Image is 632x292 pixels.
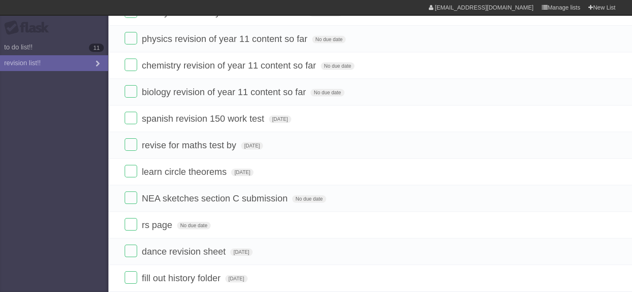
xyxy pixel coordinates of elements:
[321,62,354,70] span: No due date
[292,195,326,203] span: No due date
[89,44,104,52] b: 11
[142,34,310,44] span: physics revision of year 11 content so far
[125,85,137,98] label: Done
[125,218,137,231] label: Done
[4,20,54,35] div: Flask
[142,193,290,204] span: NEA sketches section C submission
[125,138,137,151] label: Done
[142,140,238,150] span: revise for maths test by
[225,275,248,282] span: [DATE]
[142,167,229,177] span: learn circle theorems
[125,32,137,44] label: Done
[142,87,308,97] span: biology revision of year 11 content so far
[125,271,137,284] label: Done
[177,222,211,229] span: No due date
[230,248,253,256] span: [DATE]
[125,165,137,177] label: Done
[142,60,318,71] span: chemistry revision of year 11 content so far
[310,89,344,96] span: No due date
[125,112,137,124] label: Done
[142,113,266,124] span: spanish revision 150 work test
[125,59,137,71] label: Done
[142,220,174,230] span: rs page
[125,245,137,257] label: Done
[125,191,137,204] label: Done
[142,273,223,283] span: fill out history folder
[142,246,228,257] span: dance revision sheet
[269,115,291,123] span: [DATE]
[312,36,346,43] span: No due date
[231,169,253,176] span: [DATE]
[241,142,263,150] span: [DATE]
